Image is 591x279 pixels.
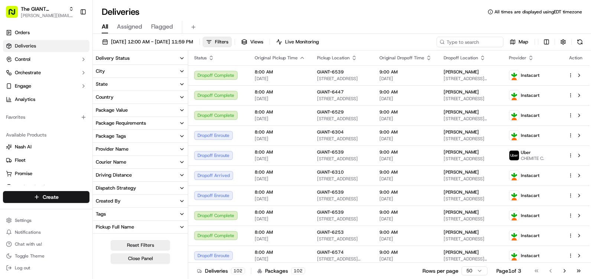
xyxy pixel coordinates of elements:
span: [STREET_ADDRESS] [444,196,497,202]
span: API Documentation [70,108,119,115]
img: profile_instacart_ahold_partner.png [509,111,519,120]
span: 8:00 AM [255,189,305,195]
span: [STREET_ADDRESS] [317,196,368,202]
span: [STREET_ADDRESS] [444,236,497,242]
div: 102 [291,267,305,274]
div: Package Tags [96,133,126,139]
span: 9:00 AM [379,209,432,215]
img: profile_instacart_ahold_partner.png [509,251,519,260]
span: Pylon [74,126,90,131]
a: Promise [6,170,86,177]
button: Pickup Business Name [93,234,188,246]
button: Reset Filters [111,240,170,250]
span: [STREET_ADDRESS] [317,96,368,102]
div: Tags [96,211,106,217]
span: Uber [521,150,531,155]
button: Package Tags [93,130,188,142]
span: [DATE] [379,236,432,242]
span: [STREET_ADDRESS] [444,216,497,222]
span: [STREET_ADDRESS] [317,116,368,122]
button: Toggle Theme [3,251,89,261]
div: Start new chat [25,71,122,78]
button: Country [93,91,188,104]
div: 💻 [63,108,69,114]
span: [PERSON_NAME] [444,229,479,235]
span: CHEMITE C. [521,155,544,161]
img: profile_instacart_ahold_partner.png [509,211,519,220]
span: Instacart [521,193,539,198]
div: Pickup Full Name [96,224,134,230]
div: Available Products [3,129,89,141]
span: 9:00 AM [379,169,432,175]
span: Promise [15,170,32,177]
span: Map [519,39,528,45]
span: GIANT-6539 [317,189,344,195]
span: Deliveries [15,43,36,49]
span: 9:00 AM [379,69,432,75]
span: [DATE] [379,116,432,122]
span: 8:00 AM [255,249,305,255]
span: [DATE] [379,76,432,82]
span: [PERSON_NAME] [444,209,479,215]
span: GIANT-6539 [317,209,344,215]
span: Create [43,193,59,201]
span: Instacart [521,72,539,78]
span: 8:00 AM [255,69,305,75]
img: profile_instacart_ahold_partner.png [509,70,519,80]
div: State [96,81,108,88]
span: Status [194,55,207,61]
span: Orchestrate [15,69,41,76]
span: Instacart [521,173,539,178]
span: GIANT-6310 [317,169,344,175]
button: Log out [3,263,89,273]
button: Chat with us! [3,239,89,249]
span: [STREET_ADDRESS] [444,136,497,142]
span: [STREET_ADDRESS] [444,176,497,182]
span: [STREET_ADDRESS] [317,216,368,222]
span: GIANT-6253 [317,229,344,235]
a: 💻API Documentation [60,105,122,118]
span: [DATE] [379,216,432,222]
span: [DATE] [255,76,305,82]
button: Created By [93,195,188,207]
img: 1736555255976-a54dd68f-1ca7-489b-9aae-adbdc363a1c4 [7,71,21,84]
span: [DATE] [379,196,432,202]
span: Instacart [521,213,539,219]
a: Fleet [6,157,86,164]
span: Log out [15,265,30,271]
span: [PERSON_NAME][EMAIL_ADDRESS][DOMAIN_NAME] [21,13,74,19]
span: 9:00 AM [379,89,432,95]
span: [DATE] [379,136,432,142]
div: Deliveries [197,267,245,275]
span: [STREET_ADDRESS] [317,136,368,142]
span: GIANT-6447 [317,89,344,95]
span: [PERSON_NAME] [444,189,479,195]
span: Engage [15,83,31,89]
button: Create [3,191,89,203]
span: [DATE] [255,256,305,262]
span: 9:00 AM [379,189,432,195]
span: [DATE] [255,196,305,202]
input: Got a question? Start typing here... [19,48,134,56]
span: [STREET_ADDRESS][PERSON_NAME] [444,76,497,82]
p: Welcome 👋 [7,30,135,42]
div: Package Value [96,107,128,114]
span: Flagged [151,22,173,31]
div: Packages [257,267,305,275]
span: Original Dropoff Time [379,55,424,61]
span: [DATE] [255,176,305,182]
span: 8:00 AM [255,209,305,215]
a: Product Catalog [6,184,86,190]
span: [PERSON_NAME] [444,89,479,95]
span: [PERSON_NAME] [444,129,479,135]
button: The GIANT Company[PERSON_NAME][EMAIL_ADDRESS][DOMAIN_NAME] [3,3,77,21]
span: [PERSON_NAME] [444,69,479,75]
span: [PERSON_NAME] [444,249,479,255]
span: [DATE] [255,156,305,162]
span: [STREET_ADDRESS][PERSON_NAME][PERSON_NAME] [444,116,497,122]
button: Dispatch Strategy [93,182,188,194]
img: Nash [7,7,22,22]
button: Refresh [575,37,585,47]
button: Product Catalog [3,181,89,193]
span: 8:00 AM [255,169,305,175]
